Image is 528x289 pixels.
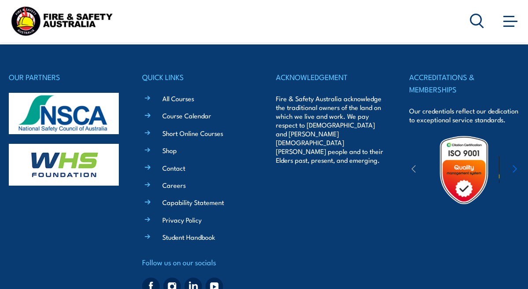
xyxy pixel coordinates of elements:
[162,163,185,172] a: Contact
[162,146,177,155] a: Shop
[162,180,186,190] a: Careers
[142,71,252,83] h4: QUICK LINKS
[162,128,223,138] a: Short Online Courses
[162,198,224,207] a: Capability Statement
[162,215,202,224] a: Privacy Policy
[162,94,194,103] a: All Courses
[429,135,499,205] img: Untitled design (19)
[9,71,119,83] h4: OUR PARTNERS
[276,94,386,165] p: Fire & Safety Australia acknowledge the traditional owners of the land on which we live and work....
[409,71,519,95] h4: ACCREDITATIONS & MEMBERSHIPS
[276,71,386,83] h4: ACKNOWLEDGEMENT
[409,106,519,124] p: Our credentials reflect our dedication to exceptional service standards.
[162,111,211,120] a: Course Calendar
[142,256,252,268] h4: Follow us on our socials
[162,232,215,241] a: Student Handbook
[9,144,119,185] img: whs-logo-footer
[9,93,119,134] img: nsca-logo-footer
